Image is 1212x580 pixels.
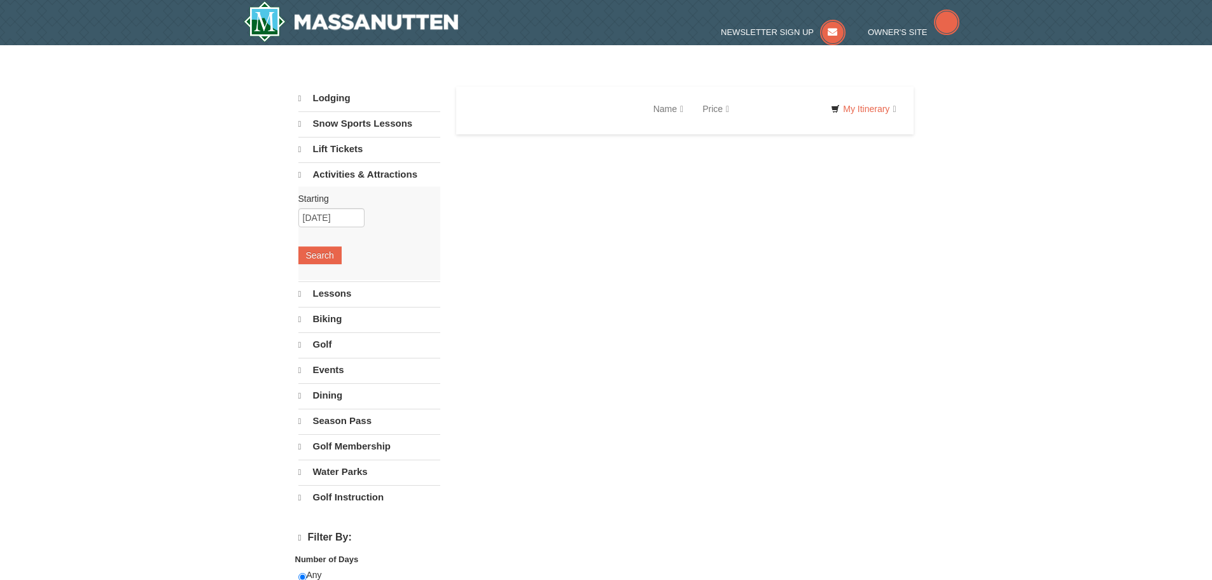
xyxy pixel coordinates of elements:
[644,96,693,122] a: Name
[823,99,904,118] a: My Itinerary
[298,192,431,205] label: Starting
[868,27,928,37] span: Owner's Site
[298,111,440,136] a: Snow Sports Lessons
[295,555,359,564] strong: Number of Days
[721,27,846,37] a: Newsletter Sign Up
[298,460,440,484] a: Water Parks
[298,409,440,433] a: Season Pass
[244,1,459,42] a: Massanutten Resort
[298,532,440,544] h4: Filter By:
[298,246,342,264] button: Search
[298,358,440,382] a: Events
[298,307,440,331] a: Biking
[693,96,739,122] a: Price
[298,281,440,306] a: Lessons
[298,137,440,161] a: Lift Tickets
[298,87,440,110] a: Lodging
[298,434,440,458] a: Golf Membership
[298,383,440,407] a: Dining
[868,27,959,37] a: Owner's Site
[721,27,814,37] span: Newsletter Sign Up
[298,162,440,187] a: Activities & Attractions
[244,1,459,42] img: Massanutten Resort Logo
[298,332,440,357] a: Golf
[298,485,440,509] a: Golf Instruction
